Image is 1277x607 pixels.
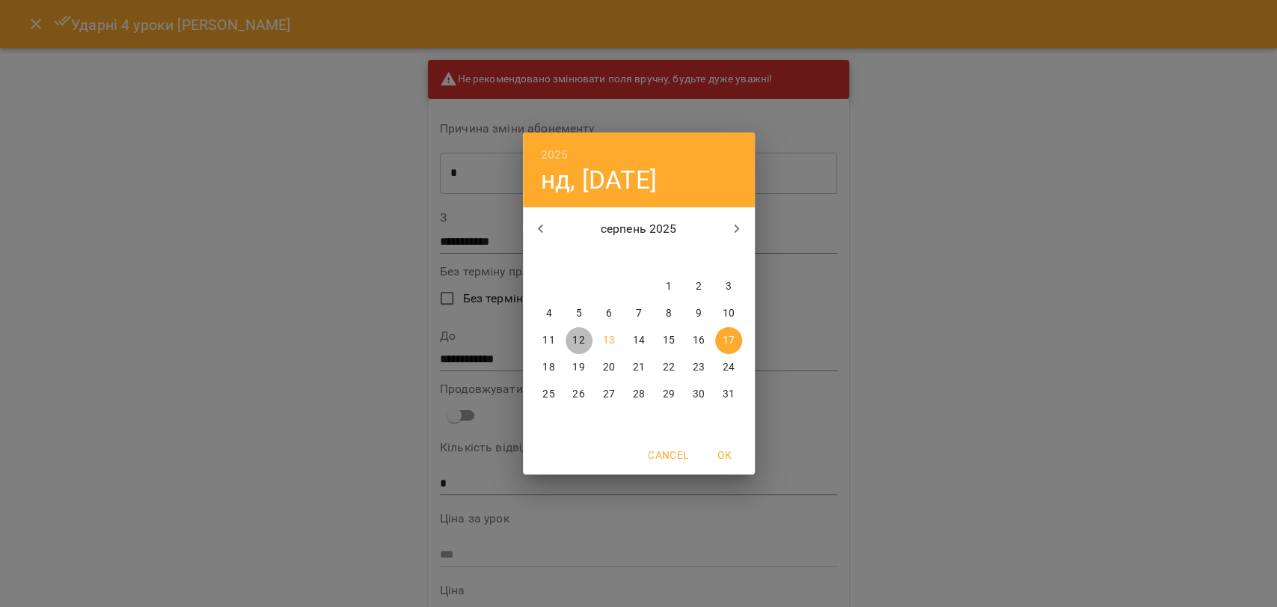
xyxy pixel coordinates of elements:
[642,442,694,469] button: Cancel
[701,442,749,469] button: OK
[722,333,734,348] p: 17
[566,354,592,381] button: 19
[655,273,682,300] button: 1
[685,273,712,300] button: 2
[566,381,592,408] button: 26
[715,354,742,381] button: 24
[572,333,584,348] p: 12
[625,354,652,381] button: 21
[722,360,734,375] p: 24
[685,300,712,327] button: 9
[572,360,584,375] p: 19
[558,220,719,238] p: серпень 2025
[695,279,701,294] p: 2
[655,381,682,408] button: 29
[625,381,652,408] button: 28
[632,360,644,375] p: 21
[655,300,682,327] button: 8
[536,251,563,266] span: пн
[692,360,704,375] p: 23
[566,251,592,266] span: вт
[715,251,742,266] span: нд
[575,306,581,321] p: 5
[715,327,742,354] button: 17
[595,354,622,381] button: 20
[725,279,731,294] p: 3
[685,381,712,408] button: 30
[536,381,563,408] button: 25
[722,387,734,402] p: 31
[692,333,704,348] p: 16
[536,327,563,354] button: 11
[655,327,682,354] button: 15
[722,306,734,321] p: 10
[541,165,657,195] button: нд, [DATE]
[662,387,674,402] p: 29
[655,354,682,381] button: 22
[685,354,712,381] button: 23
[541,144,569,165] button: 2025
[595,251,622,266] span: ср
[632,387,644,402] p: 28
[566,300,592,327] button: 5
[542,333,554,348] p: 11
[665,279,671,294] p: 1
[625,300,652,327] button: 7
[715,381,742,408] button: 31
[595,381,622,408] button: 27
[662,360,674,375] p: 22
[602,360,614,375] p: 20
[662,333,674,348] p: 15
[685,251,712,266] span: сб
[685,327,712,354] button: 16
[536,300,563,327] button: 4
[692,387,704,402] p: 30
[572,387,584,402] p: 26
[602,333,614,348] p: 13
[655,251,682,266] span: пт
[625,251,652,266] span: чт
[605,306,611,321] p: 6
[602,387,614,402] p: 27
[625,327,652,354] button: 14
[542,387,554,402] p: 25
[715,273,742,300] button: 3
[542,360,554,375] p: 18
[665,306,671,321] p: 8
[632,333,644,348] p: 14
[707,446,743,464] span: OK
[635,306,641,321] p: 7
[536,354,563,381] button: 18
[695,306,701,321] p: 9
[715,300,742,327] button: 10
[648,446,688,464] span: Cancel
[595,327,622,354] button: 13
[545,306,551,321] p: 4
[595,300,622,327] button: 6
[566,327,592,354] button: 12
